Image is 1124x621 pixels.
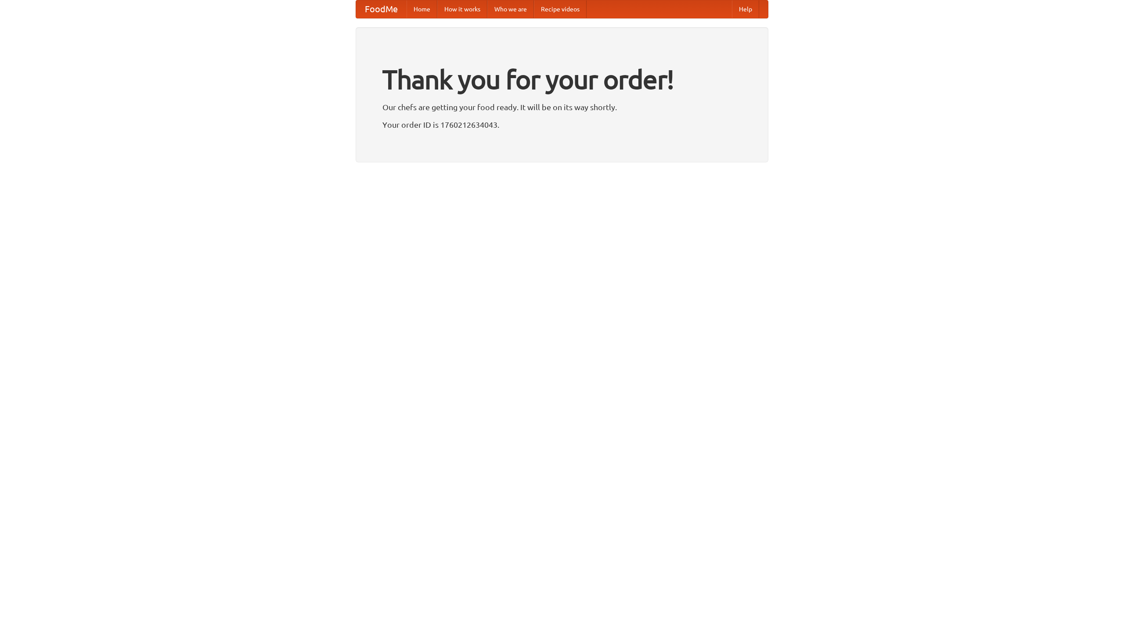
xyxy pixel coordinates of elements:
h1: Thank you for your order! [382,58,742,101]
a: Home [407,0,437,18]
p: Our chefs are getting your food ready. It will be on its way shortly. [382,101,742,114]
a: How it works [437,0,487,18]
a: Who we are [487,0,534,18]
p: Your order ID is 1760212634043. [382,118,742,131]
a: Help [732,0,759,18]
a: Recipe videos [534,0,587,18]
a: FoodMe [356,0,407,18]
